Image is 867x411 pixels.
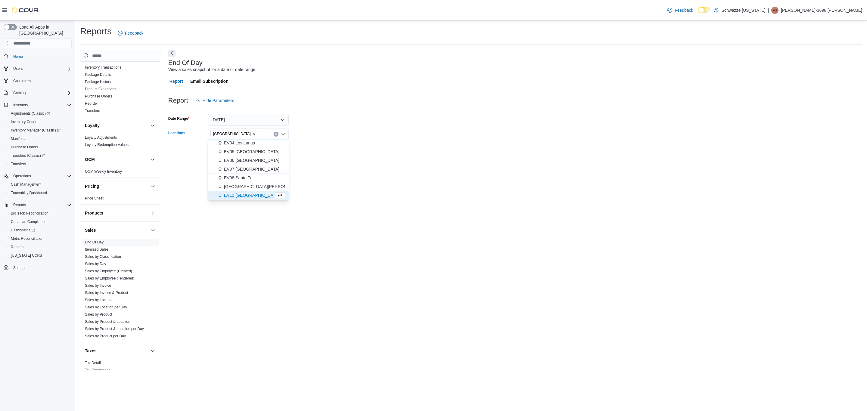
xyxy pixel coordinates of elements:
h1: Reports [80,25,112,37]
button: Traceabilty Dashboard [6,189,74,197]
button: Sales [149,227,156,234]
a: Metrc Reconciliation [8,235,46,242]
button: Users [11,65,25,72]
button: Pricing [85,183,148,189]
a: Sales by Product & Location per Day [85,327,144,331]
a: Product Expirations [85,87,116,91]
a: Customers [11,77,33,85]
a: Home [11,53,25,60]
a: Sales by Location per Day [85,305,127,309]
span: Cash Management [11,182,41,187]
span: EV05 [GEOGRAPHIC_DATA] [224,149,279,155]
button: Home [1,52,74,60]
button: Purchase Orders [6,143,74,151]
span: Metrc Reconciliation [8,235,72,242]
span: Sales by Location [85,298,113,302]
a: Transfers [85,109,100,113]
span: Sales by Product [85,312,112,317]
a: Cash Management [8,181,44,188]
span: Canadian Compliance [11,219,46,224]
span: End Of Day [85,240,104,245]
h3: End Of Day [168,59,203,66]
button: Inventory [1,101,74,109]
span: Catalog [13,91,26,95]
button: Taxes [149,347,156,354]
span: Sales by Day [85,261,106,266]
span: Purchase Orders [85,94,112,99]
a: Sales by Classification [85,255,121,259]
p: Schwazze [US_STATE] [722,7,766,14]
span: Adjustments (Classic) [11,111,50,116]
h3: Report [168,97,188,104]
span: EV11 [GEOGRAPHIC_DATA] [224,192,279,198]
h3: Taxes [85,348,97,354]
button: Loyalty [85,122,148,128]
button: Catalog [1,89,74,97]
span: Customers [13,79,31,83]
span: Catalog [11,89,72,97]
a: Transfers (Classic) [8,152,48,159]
a: Sales by Product & Location [85,320,130,324]
span: Reports [8,243,72,251]
a: BioTrack Reconciliation [8,210,51,217]
button: Manifests [6,134,74,143]
span: BioTrack Reconciliation [8,210,72,217]
button: Operations [11,172,33,180]
span: Dark Mode [698,13,698,14]
button: Canadian Compliance [6,218,74,226]
span: OCM Weekly Inventory [85,169,122,174]
div: Loyalty [80,134,161,151]
a: Sales by Invoice & Product [85,291,128,295]
h3: Loyalty [85,122,100,128]
span: Reports [11,201,72,209]
a: Purchase Orders [85,94,112,98]
button: Settings [1,263,74,272]
h3: Products [85,210,103,216]
a: OCM Weekly Inventory [85,169,122,174]
button: Operations [1,172,74,180]
button: EV13 Montgomery [208,200,289,209]
a: Inventory Manager (Classic) [8,127,63,134]
a: Itemized Sales [85,247,109,252]
label: Date Range [168,116,190,121]
span: Inventory Count [11,119,36,124]
span: Transfers [11,162,26,166]
span: Package Details [85,72,111,77]
span: Inventory [13,103,28,107]
h3: Pricing [85,183,99,189]
span: [US_STATE] CCRS [11,253,42,258]
a: Reorder [85,101,98,106]
button: Products [149,209,156,217]
a: Package Details [85,73,111,77]
a: Inventory Count [8,118,39,125]
span: Operations [11,172,72,180]
span: Inventory Count [8,118,72,125]
button: Hide Parameters [193,94,237,107]
button: EV11 [GEOGRAPHIC_DATA] [208,191,289,200]
span: Report [169,75,183,87]
span: Reports [11,245,23,249]
a: Loyalty Redemption Values [85,143,129,147]
span: Transfers [85,108,100,113]
span: EV06 [GEOGRAPHIC_DATA] [224,157,279,163]
span: Tax Details [85,360,103,365]
span: Price Sheet [85,196,104,201]
a: Transfers (Classic) [6,151,74,160]
span: Operations [13,174,31,178]
span: Inventory Transactions [85,65,121,70]
span: Sales by Invoice [85,283,111,288]
span: Settings [13,265,26,270]
a: Sales by Product per Day [85,334,126,338]
button: Remove EV10 Sunland Park from selection in this group [252,132,256,136]
a: Tax Details [85,361,103,365]
button: Customers [1,76,74,85]
span: Home [11,52,72,60]
a: Dashboards [6,226,74,234]
button: Sales [85,227,148,233]
div: Sales [80,239,161,342]
input: Dark Mode [698,7,711,13]
a: Sales by Employee (Tendered) [85,276,134,280]
button: Taxes [85,348,148,354]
